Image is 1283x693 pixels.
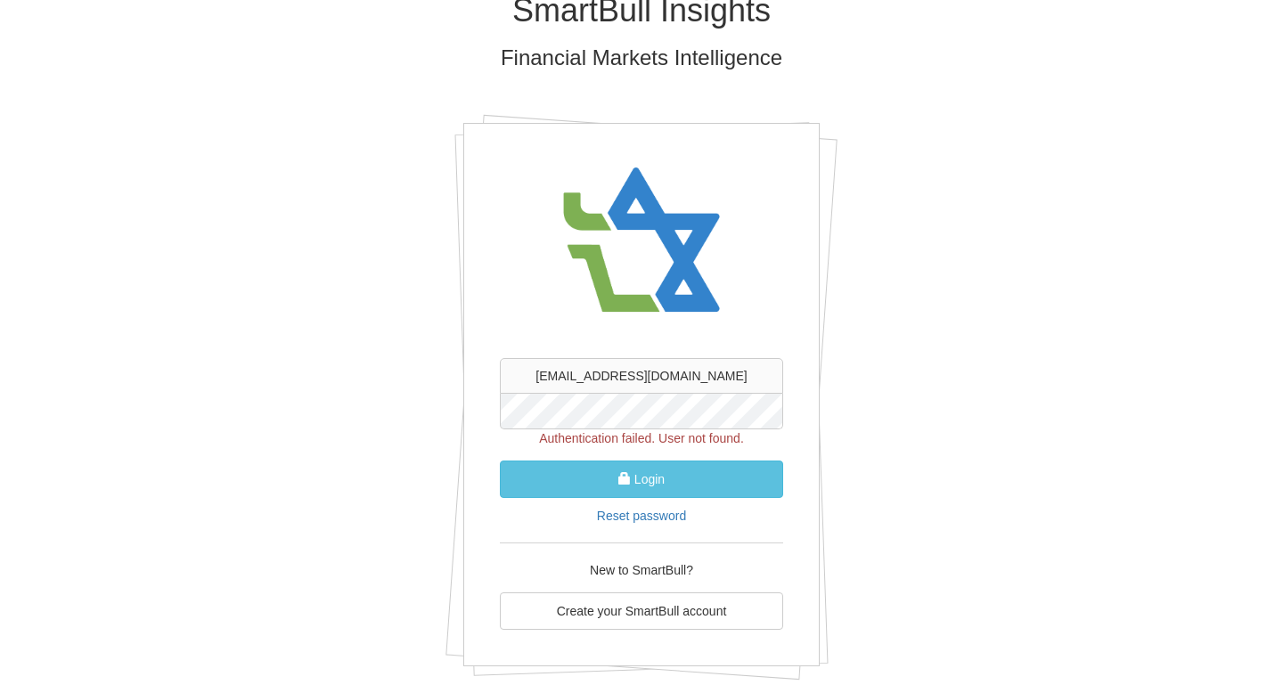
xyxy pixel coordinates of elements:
[500,358,783,394] input: username
[597,509,686,523] a: Reset password
[552,151,731,331] img: avatar
[120,46,1163,69] h3: Financial Markets Intelligence
[500,592,783,630] a: Create your SmartBull account
[500,461,783,498] button: Login
[590,563,693,577] span: New to SmartBull?
[500,429,783,447] p: Authentication failed. User not found.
